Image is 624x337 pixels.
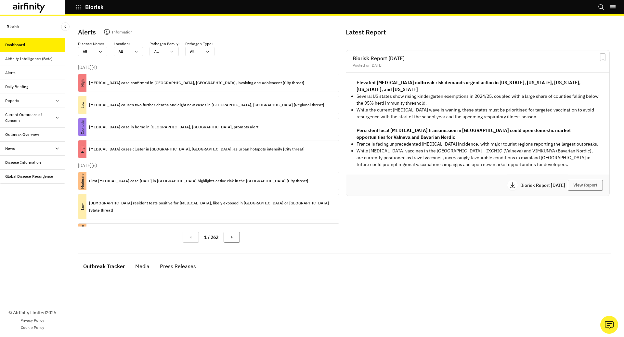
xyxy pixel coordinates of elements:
p: France is facing unprecedented [MEDICAL_DATA] incidence, with major tourist regions reporting the... [357,141,599,148]
p: Low [70,203,95,211]
p: [MEDICAL_DATA] case confirmed in [GEOGRAPHIC_DATA], [GEOGRAPHIC_DATA], involving one adolescent [... [89,79,304,86]
div: Global Disease Resurgence [5,174,53,179]
button: Search [598,2,604,13]
strong: Elevated [MEDICAL_DATA] outbreak risk demands urgent action in [US_STATE], [US_STATE], [US_STATE]... [357,80,580,92]
a: Cookie Policy [21,325,44,331]
div: Daily Briefing [5,84,28,90]
div: Alerts [5,70,16,76]
p: Latest Report [346,27,608,37]
p: Location : [114,41,130,47]
p: [MEDICAL_DATA] cases cluster in [GEOGRAPHIC_DATA], [GEOGRAPHIC_DATA], as urban hotspots intensify... [89,146,305,153]
p: Several US states show rising kindergarten exemptions in 2024/25, coupled with a large share of c... [357,93,599,107]
p: Biorisk [85,4,104,10]
button: Previous Page [183,232,199,243]
div: Media [135,261,149,271]
p: Biorisk Report [DATE] [520,183,568,188]
p: Pathogen Family : [149,41,180,47]
p: First [MEDICAL_DATA] case [DATE] in [GEOGRAPHIC_DATA] highlights active risk in the [GEOGRAPHIC_D... [89,177,308,185]
p: Biorisk [6,21,19,33]
p: [DATE] ( 6 ) [78,162,97,169]
div: Reports [5,98,19,104]
p: High [74,79,91,87]
p: Zoonotic [74,123,91,131]
p: Information [112,29,133,38]
p: High [74,145,91,153]
div: News [5,146,15,151]
button: Biorisk [75,2,104,13]
button: Close Sidebar [61,22,70,31]
p: Pathogen Type : [185,41,213,47]
p: While the current [MEDICAL_DATA] wave is waning, these states must be prioritised for targeted va... [357,107,599,120]
div: Outbreak Overview [5,132,39,137]
p: [MEDICAL_DATA] causes two further deaths and eight new cases in [GEOGRAPHIC_DATA], [GEOGRAPHIC_DA... [89,101,324,109]
strong: Persistent local [MEDICAL_DATA] transmission in [GEOGRAPHIC_DATA] could open domestic market oppo... [357,127,571,140]
svg: Bookmark Report [599,53,607,61]
h2: Biorisk Report [DATE] [353,56,603,61]
p: © Airfinity Limited 2025 [8,309,56,316]
p: 1 / 262 [204,234,218,241]
div: Airfinity Intelligence (Beta) [5,56,53,62]
div: Outbreak Tracker [83,261,125,271]
button: View Report [568,180,603,191]
p: [DATE] ( 4 ) [78,64,97,71]
p: Disease Name : [78,41,104,47]
p: [MEDICAL_DATA] case in horse in [GEOGRAPHIC_DATA], [GEOGRAPHIC_DATA], prompts alert [89,123,258,131]
p: Low [74,101,91,109]
a: Privacy Policy [20,318,44,323]
button: Next Page [224,232,240,243]
div: Dashboard [5,42,25,48]
div: Posted on [DATE] [353,63,603,67]
p: Moderate [74,177,91,185]
div: Press Releases [160,261,196,271]
div: Current Outbreaks of Concern [5,112,55,123]
button: Ask our analysts [600,316,618,334]
p: While [MEDICAL_DATA] vaccines in the [GEOGRAPHIC_DATA] – IXCHIQ (Valneva) and VIMKUNYA (Bavarian ... [357,148,599,168]
div: Disease Information [5,160,41,165]
p: [DEMOGRAPHIC_DATA] resident tests positive for [MEDICAL_DATA], likely exposed in [GEOGRAPHIC_DATA... [89,200,334,214]
p: Alerts [78,27,96,37]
